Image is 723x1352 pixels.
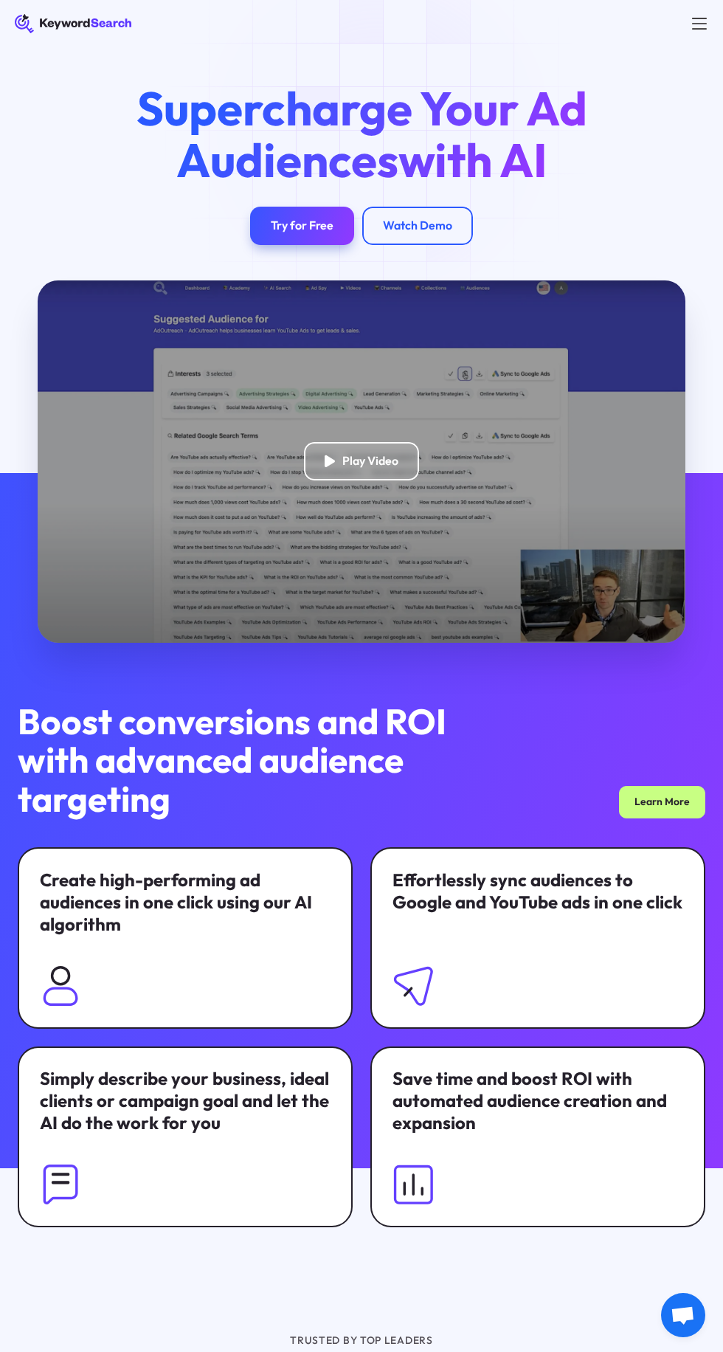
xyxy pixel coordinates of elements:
[18,702,488,818] h2: Boost conversions and ROI with advanced audience targeting
[271,218,333,233] div: Try for Free
[40,869,331,936] div: Create high-performing ad audiences in one click using our AI algorithm
[619,786,705,818] a: Learn More
[250,207,354,245] a: Try for Free
[383,218,452,233] div: Watch Demo
[392,1068,683,1134] div: Save time and boost ROI with automated audience creation and expansion
[342,454,398,469] div: Play Video
[661,1293,705,1337] div: Open chat
[38,280,685,643] a: open lightbox
[40,1068,331,1134] div: Simply describe your business, ideal clients or campaign goal and let the AI do the work for you
[392,869,683,914] div: Effortlessly sync audiences to Google and YouTube ads in one click
[126,1333,597,1349] div: TRUSTED BY TOP LEADERS
[97,83,626,186] h1: Supercharge Your Ad Audiences
[398,130,547,190] span: with AI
